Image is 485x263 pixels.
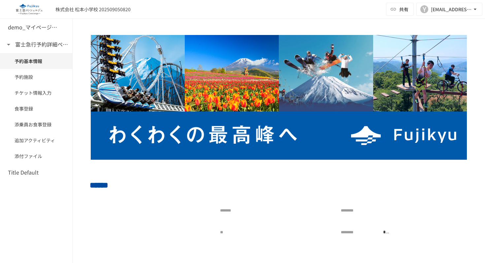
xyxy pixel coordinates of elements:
h6: 富士急行予約詳細ページ [15,40,68,49]
span: チケット情報入力 [15,89,58,96]
span: 食事登録 [15,105,58,112]
span: 追加アクティビティ [15,137,58,144]
button: 共有 [386,3,414,16]
div: [EMAIL_ADDRESS][DOMAIN_NAME] [431,5,472,14]
span: 添付ファイル [15,152,58,160]
div: 株式会社 松本小学校 202509050820 [55,6,131,13]
img: aBYkLqpyozxcRUIzwTbdsAeJVhA2zmrFK2AAxN90RDr [91,35,467,160]
span: 添乗員お食事登録 [15,121,58,128]
h6: demo_マイページ詳細 [8,23,61,32]
button: Y[EMAIL_ADDRESS][DOMAIN_NAME] [416,3,482,16]
span: 予約基本情報 [15,57,58,65]
span: 予約施設 [15,73,58,81]
img: eQeGXtYPV2fEKIA3pizDiVdzO5gJTl2ahLbsPaD2E4R [8,4,50,15]
div: Y [420,5,428,13]
span: 共有 [399,6,408,13]
h6: Title Default [8,168,39,177]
